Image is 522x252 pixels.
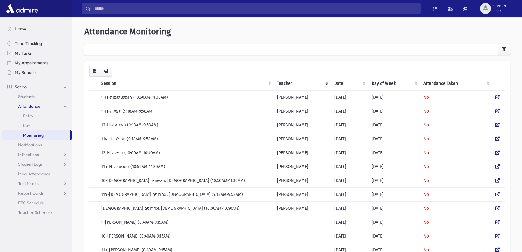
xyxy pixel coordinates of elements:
a: Home [2,24,72,34]
td: [PERSON_NAME] [273,118,331,132]
a: Notifications [2,140,72,150]
td: [PERSON_NAME] [273,146,331,160]
span: Meal Attendance [18,171,51,177]
td: No [420,132,492,146]
td: [DATE] [368,90,420,104]
span: Report Cards [18,190,44,196]
a: My Tasks [2,48,72,58]
td: 11ב-[DEMOGRAPHIC_DATA] אחרונים: [DEMOGRAPHIC_DATA] (9:18AM-9:58AM) [98,187,273,201]
a: Attendance [2,101,72,111]
td: No [420,215,492,229]
td: [DATE] [368,174,420,187]
td: No [420,146,492,160]
button: Print [100,66,112,77]
td: 10-[PERSON_NAME] (8:40AM-9:15AM) [98,229,273,243]
td: [DATE] [368,187,420,201]
a: Monitoring [2,130,70,140]
span: Notifications [18,142,42,148]
span: User [493,8,506,13]
td: No [420,229,492,243]
span: Student Logs [18,161,43,167]
a: Entry [2,111,72,121]
a: Report Cards [2,188,72,198]
td: 9-[PERSON_NAME] (8:40AM-9:15AM) [98,215,273,229]
td: [PERSON_NAME] [273,104,331,118]
td: 11א-H-תפילה (9:18AM-9:58AM) [98,132,273,146]
td: [PERSON_NAME] [273,132,331,146]
td: [PERSON_NAME] [273,187,331,201]
span: Home [15,26,26,32]
td: [DATE] [331,215,368,229]
td: [DEMOGRAPHIC_DATA] אחרונים: [DEMOGRAPHIC_DATA] (10:00AM-10:40AM) [98,201,273,215]
td: [PERSON_NAME] [273,201,331,215]
td: [DATE] [368,201,420,215]
span: Infractions [18,152,39,157]
span: Teacher Schedule [18,210,52,215]
td: No [420,187,492,201]
span: My Appointments [15,60,48,65]
td: [DATE] [331,187,368,201]
a: PTC Schedule [2,198,72,208]
a: Meal Attendance [2,169,72,179]
th: Date: activate to sort column ascending [331,77,368,91]
th: Teacher: activate to sort column ascending [273,77,331,91]
a: Time Tracking [2,39,72,48]
td: [DATE] [368,215,420,229]
td: 10-[DEMOGRAPHIC_DATA] ראשונים: [DEMOGRAPHIC_DATA] (10:50AM-11:30AM) [98,174,273,187]
td: [DATE] [331,201,368,215]
span: Test Marks [18,181,39,186]
td: [DATE] [368,132,420,146]
td: No [420,104,492,118]
td: No [420,174,492,187]
a: Students [2,92,72,101]
td: No [420,118,492,132]
td: [DATE] [331,90,368,104]
a: My Reports [2,68,72,77]
td: [PERSON_NAME] [273,174,331,187]
img: AdmirePro [5,2,39,14]
th: Attendance Taken: activate to sort column ascending [420,77,492,91]
span: Monitoring [23,132,44,138]
td: [DATE] [331,146,368,160]
span: Time Tracking [15,41,42,46]
span: My Reports [15,70,36,75]
span: Students [18,94,35,99]
td: [DATE] [331,104,368,118]
td: [PERSON_NAME] [273,160,331,174]
a: Teacher Schedule [2,208,72,217]
a: Infractions [2,150,72,159]
a: School [2,82,72,92]
td: [PERSON_NAME] [273,90,331,104]
a: Test Marks [2,179,72,188]
td: [DATE] [331,132,368,146]
td: [DATE] [368,104,420,118]
input: Search [91,3,420,14]
a: My Appointments [2,58,72,68]
span: PTC Schedule [18,200,44,206]
td: [DATE] [368,160,420,174]
span: sleiser [493,4,506,8]
td: [DATE] [368,118,420,132]
span: Entry [23,113,33,119]
td: No [420,160,492,174]
td: No [420,90,492,104]
td: [DATE] [331,174,368,187]
a: List [2,121,72,130]
button: CSV [89,66,100,77]
span: Attendance Monitoring [84,27,171,37]
td: 11ב-H-הסטוריה (10:50AM-11:30AM) [98,160,273,174]
th: Day of Week: activate to sort column ascending [368,77,420,91]
span: List [23,123,30,128]
td: 9-H-חומש: שמות (10:50AM-11:30AM) [98,90,273,104]
span: School [15,84,27,90]
td: [DATE] [368,229,420,243]
td: 9-H-תפילה (9:18AM-9:58AM) [98,104,273,118]
td: [DATE] [331,229,368,243]
td: [DATE] [368,146,420,160]
a: Student Logs [2,159,72,169]
td: [DATE] [331,118,368,132]
td: No [420,201,492,215]
td: 12-H-השקפה (9:18AM-9:58AM) [98,118,273,132]
td: 12-H-תפילה (10:00AM-10:40AM) [98,146,273,160]
span: My Tasks [15,50,32,56]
